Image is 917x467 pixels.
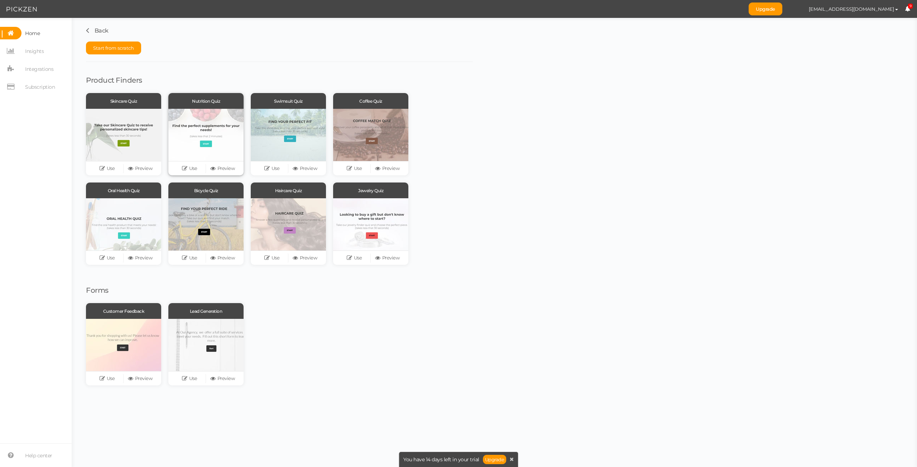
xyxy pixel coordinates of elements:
div: Customer Feedback [86,303,161,319]
a: Use [255,164,288,174]
div: Oral Health Quiz [86,183,161,198]
a: Upgrade [749,3,782,15]
div: Skincare Quiz [86,93,161,109]
a: Preview [206,374,239,384]
a: Use [338,253,371,263]
img: 71c4e4bf5f393caca2515004cd5b7132 [789,3,802,15]
a: Preview [206,253,239,263]
div: Bicycle Quiz [168,183,244,198]
span: 9 [908,4,913,9]
a: Preview [124,374,157,384]
span: Start from scratch [93,45,134,51]
a: Back [86,27,109,34]
div: Nutrition Quiz [168,93,244,109]
a: Preview [288,164,321,174]
a: Use [91,164,124,174]
div: Swimsuit Quiz [251,93,326,109]
a: Preview [124,253,157,263]
a: Preview [371,253,404,263]
a: Use [173,164,206,174]
a: Preview [288,253,321,263]
a: Use [91,374,124,384]
span: Subscription [25,81,55,93]
img: Pickzen logo [6,5,37,14]
div: Coffee Quiz [333,93,408,109]
a: Use [338,164,371,174]
div: Jewelry Quiz [333,183,408,198]
a: Use [91,253,124,263]
span: Integrations [25,63,53,75]
span: Help center [25,450,52,461]
button: [EMAIL_ADDRESS][DOMAIN_NAME] [802,3,905,15]
a: Use [255,253,288,263]
a: Preview [206,164,239,174]
a: Upgrade [483,455,506,464]
h1: Product Finders [86,76,473,84]
span: Home [25,28,40,39]
button: Start from scratch [86,42,141,54]
a: Preview [371,164,404,174]
h1: Forms [86,286,473,294]
a: Use [173,374,206,384]
span: [EMAIL_ADDRESS][DOMAIN_NAME] [809,6,894,12]
a: Preview [124,164,157,174]
span: You have 14 days left in your trial [403,457,479,462]
a: Use [173,253,206,263]
div: Haircare Quiz [251,183,326,198]
span: Insights [25,45,44,57]
div: Lead Generation [168,303,244,319]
